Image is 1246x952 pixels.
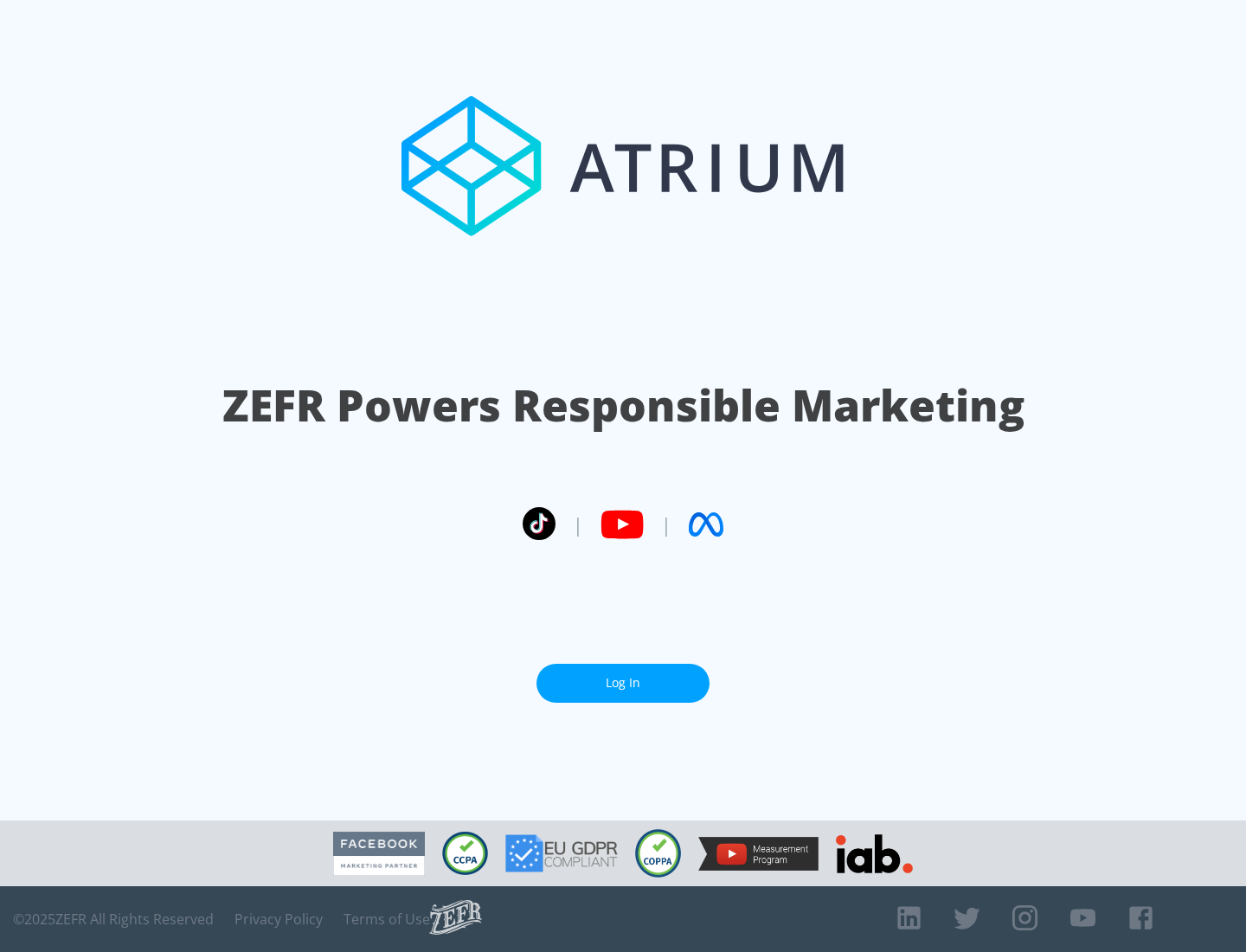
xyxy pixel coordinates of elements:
img: GDPR Compliant [505,834,618,872]
a: Privacy Policy [234,910,323,928]
span: | [661,511,671,537]
a: Log In [536,664,710,703]
h1: ZEFR Powers Responsible Marketing [222,376,1024,435]
img: YouTube Measurement Program [698,837,819,871]
span: © 2025 ZEFR All Rights Reserved [13,910,214,928]
img: IAB [836,834,913,873]
span: | [573,511,583,537]
img: CCPA Compliant [442,832,488,875]
img: Facebook Marketing Partner [333,832,425,876]
a: Terms of Use [344,910,430,928]
img: COPPA Compliant [635,829,681,878]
